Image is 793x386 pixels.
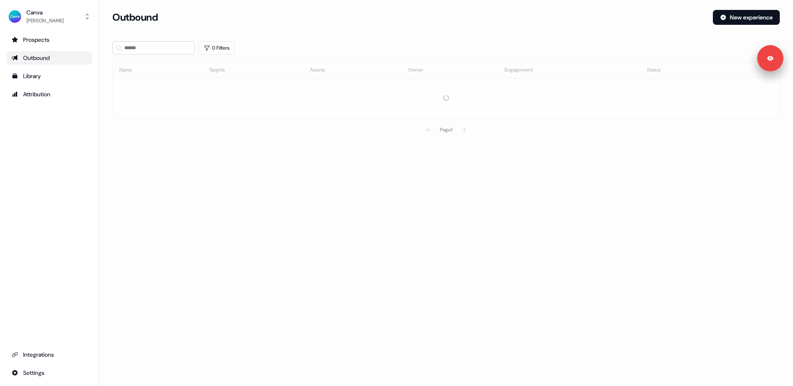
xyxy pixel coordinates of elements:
[7,348,92,361] a: Go to integrations
[26,17,64,25] div: [PERSON_NAME]
[7,51,92,64] a: Go to outbound experience
[7,33,92,46] a: Go to prospects
[26,8,64,17] div: Canva
[12,54,87,62] div: Outbound
[12,90,87,98] div: Attribution
[198,41,235,55] button: 0 Filters
[7,366,92,379] a: Go to integrations
[12,369,87,377] div: Settings
[7,7,92,26] button: Canva[PERSON_NAME]
[12,36,87,44] div: Prospects
[112,11,158,24] h3: Outbound
[713,10,780,25] button: New experience
[7,69,92,83] a: Go to templates
[12,72,87,80] div: Library
[7,88,92,101] a: Go to attribution
[12,350,87,359] div: Integrations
